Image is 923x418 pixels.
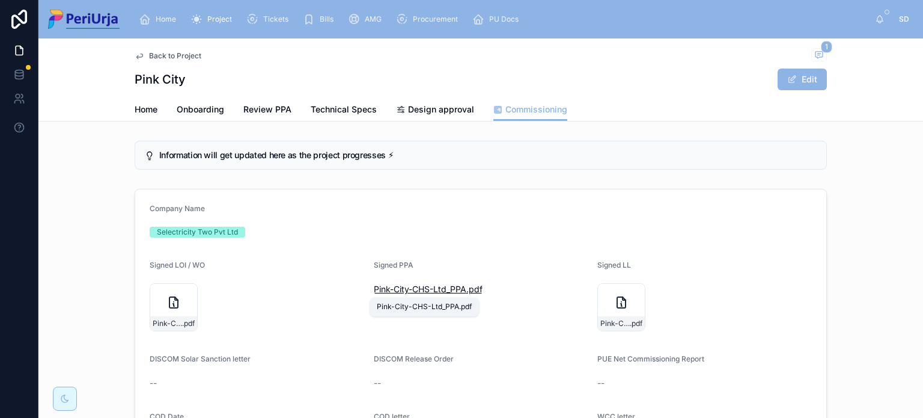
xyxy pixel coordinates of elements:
a: AMG [344,8,390,30]
span: Design approval [408,103,474,115]
span: SD [899,14,909,24]
span: .pdf [182,319,195,328]
span: PU Docs [489,14,519,24]
span: Company Name [150,204,205,213]
span: Pink-City-CHS-Ltd_LL [600,319,630,328]
a: Home [135,8,184,30]
span: .pdf [630,319,642,328]
span: Home [156,14,176,24]
span: 1 [821,41,832,53]
span: Back to Project [149,51,201,61]
span: Tickets [263,14,288,24]
a: Procurement [392,8,466,30]
div: Selectricity Two Pvt Ltd [157,227,238,238]
a: Back to Project [135,51,201,61]
span: DISCOM Solar Sanction letter [150,354,251,363]
span: .pdf [466,283,483,295]
span: Technical Specs [311,103,377,115]
span: Bills [320,14,334,24]
span: AMG [365,14,382,24]
img: App logo [48,10,120,29]
span: Pink-City-CHS-Ltd_PPA [374,283,466,295]
a: Home [135,99,157,123]
a: Commissioning [493,99,567,121]
span: Procurement [413,14,458,24]
button: Edit [778,69,827,90]
a: Project [187,8,240,30]
span: Commissioning [505,103,567,115]
span: Signed PPA [374,260,413,269]
span: PUE Net Commissioning Report [597,354,704,363]
span: Home [135,103,157,115]
a: Review PPA [243,99,291,123]
span: -- [150,377,157,389]
span: DISCOM Release Order [374,354,454,363]
a: Tickets [243,8,297,30]
span: Project [207,14,232,24]
h1: Pink City [135,71,186,88]
a: Technical Specs [311,99,377,123]
a: Bills [299,8,342,30]
span: Onboarding [177,103,224,115]
button: 1 [811,48,827,63]
span: -- [597,377,605,389]
a: PU Docs [469,8,527,30]
span: Signed LL [597,260,631,269]
a: Design approval [396,99,474,123]
h5: Information will get updated here as the project progresses ⚡ [159,151,817,159]
div: scrollable content [129,6,875,32]
span: Signed LOI / WO [150,260,205,269]
span: -- [374,377,381,389]
span: Pink-City-CHS-Ltd_LOI [153,319,182,328]
div: Pink-City-CHS-Ltd_PPA.pdf [377,302,472,312]
span: Review PPA [243,103,291,115]
a: Onboarding [177,99,224,123]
